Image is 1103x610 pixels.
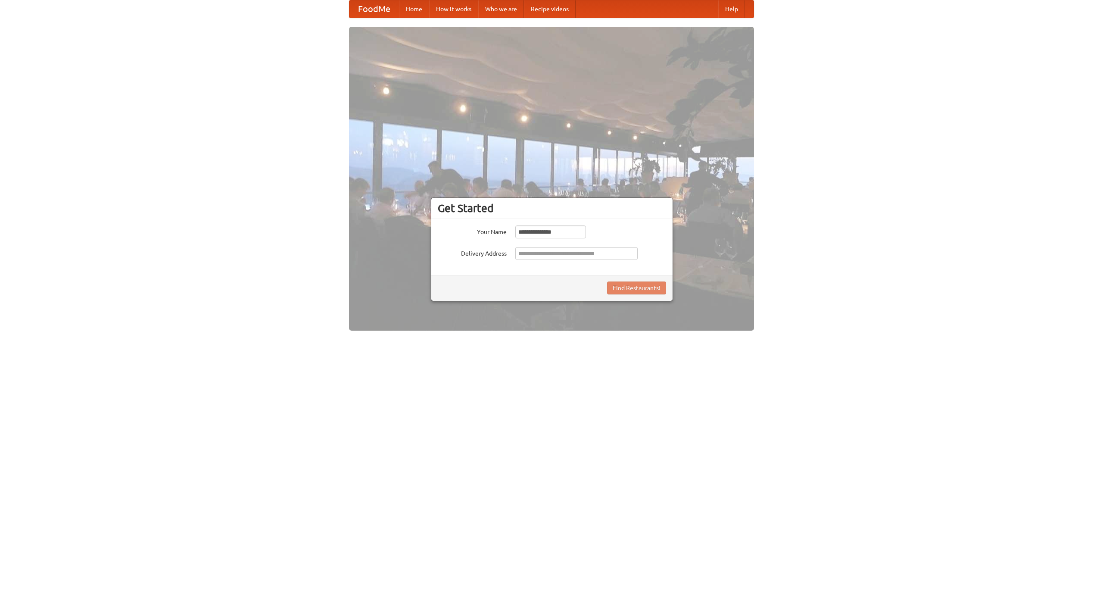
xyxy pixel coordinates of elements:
label: Your Name [438,225,507,236]
a: Help [718,0,745,18]
h3: Get Started [438,202,666,215]
a: Who we are [478,0,524,18]
label: Delivery Address [438,247,507,258]
a: How it works [429,0,478,18]
a: Home [399,0,429,18]
a: FoodMe [349,0,399,18]
a: Recipe videos [524,0,576,18]
button: Find Restaurants! [607,282,666,294]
